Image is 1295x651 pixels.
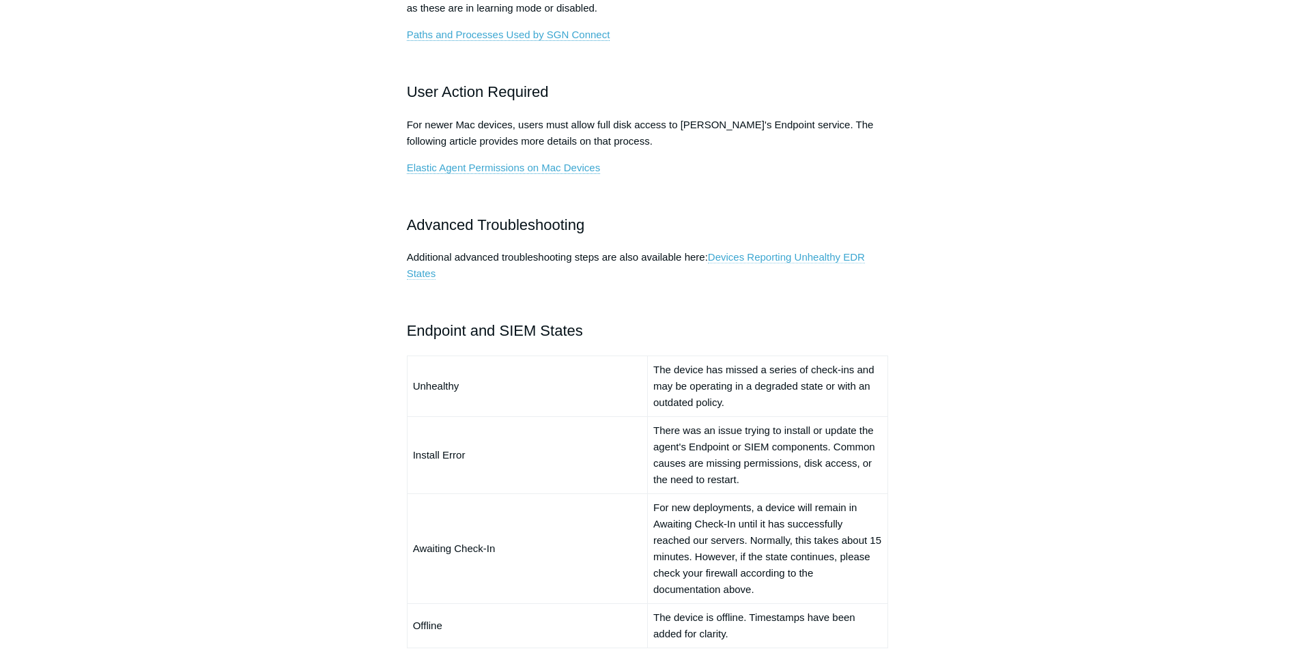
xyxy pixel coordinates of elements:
[407,213,889,237] h2: Advanced Troubleshooting
[407,29,610,41] a: Paths and Processes Used by SGN Connect
[407,356,647,416] td: Unhealthy
[407,319,889,343] h2: Endpoint and SIEM States
[407,162,600,174] a: Elastic Agent Permissions on Mac Devices
[407,117,889,149] p: For newer Mac devices, users must allow full disk access to [PERSON_NAME]'s Endpoint service. The...
[407,603,647,648] td: Offline
[407,493,647,603] td: Awaiting Check-In
[647,356,887,416] td: The device has missed a series of check-ins and may be operating in a degraded state or with an o...
[647,493,887,603] td: For new deployments, a device will remain in Awaiting Check-In until it has successfully reached ...
[647,603,887,648] td: The device is offline. Timestamps have been added for clarity.
[407,416,647,493] td: Install Error
[407,251,865,280] a: Devices Reporting Unhealthy EDR States
[407,249,889,282] p: Additional advanced troubleshooting steps are also available here:
[407,80,889,104] h2: User Action Required
[647,416,887,493] td: There was an issue trying to install or update the agent's Endpoint or SIEM components. Common ca...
